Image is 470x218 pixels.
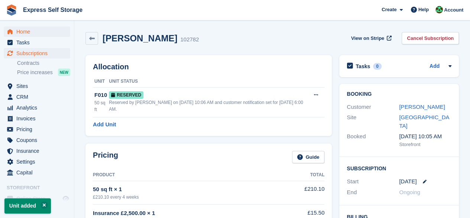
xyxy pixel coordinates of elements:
[17,69,53,76] span: Price increases
[281,181,325,204] td: £210.10
[17,60,70,67] a: Contracts
[93,194,281,200] div: £210.10 every 4 weeks
[444,6,463,14] span: Account
[347,177,399,186] div: Start
[109,76,309,88] th: Unit Status
[17,68,70,76] a: Price increases NEW
[4,146,70,156] a: menu
[16,102,61,113] span: Analytics
[4,37,70,48] a: menu
[4,135,70,145] a: menu
[93,76,109,88] th: Unit
[109,99,309,113] div: Reserved by [PERSON_NAME] on [DATE] 10:06 AM and customer notification set for [DATE] 6:00 AM.
[418,6,429,13] span: Help
[399,141,451,148] div: Storefront
[430,62,440,71] a: Add
[109,91,143,99] span: Reserved
[94,91,109,99] div: F010
[93,151,118,163] h2: Pricing
[382,6,396,13] span: Create
[281,169,325,181] th: Total
[4,167,70,178] a: menu
[7,184,74,192] span: Storefront
[16,48,61,59] span: Subscriptions
[4,81,70,91] a: menu
[16,193,61,204] span: Online Store
[347,132,399,148] div: Booked
[399,104,445,110] a: [PERSON_NAME]
[435,6,443,13] img: Shakiyra Davis
[399,114,449,129] a: [GEOGRAPHIC_DATA]
[16,26,61,37] span: Home
[93,169,281,181] th: Product
[4,124,70,135] a: menu
[347,164,451,172] h2: Subscription
[94,99,109,113] div: 50 sq ft
[61,194,70,203] a: Preview store
[6,4,17,16] img: stora-icon-8386f47178a22dfd0bd8f6a31ec36ba5ce8667c1dd55bd0f319d3a0aa187defe.svg
[16,135,61,145] span: Coupons
[356,63,370,70] h2: Tasks
[347,113,399,130] div: Site
[93,63,324,71] h2: Allocation
[351,35,384,42] span: View on Stripe
[373,63,382,70] div: 0
[348,32,393,44] a: View on Stripe
[347,91,451,97] h2: Booking
[292,151,325,163] a: Guide
[4,26,70,37] a: menu
[16,124,61,135] span: Pricing
[103,33,177,43] h2: [PERSON_NAME]
[399,132,451,141] div: [DATE] 10:05 AM
[4,92,70,102] a: menu
[347,103,399,111] div: Customer
[4,113,70,124] a: menu
[16,157,61,167] span: Settings
[4,48,70,59] a: menu
[4,198,51,214] p: Unit added
[93,185,281,194] div: 50 sq ft × 1
[399,177,416,186] time: 2025-08-22 00:00:00 UTC
[93,120,116,129] a: Add Unit
[20,4,85,16] a: Express Self Storage
[4,102,70,113] a: menu
[16,167,61,178] span: Capital
[347,188,399,197] div: End
[16,92,61,102] span: CRM
[58,69,70,76] div: NEW
[16,146,61,156] span: Insurance
[399,189,420,195] span: Ongoing
[16,113,61,124] span: Invoices
[93,209,281,218] div: Insurance £2,500.00 × 1
[402,32,459,44] a: Cancel Subscription
[4,157,70,167] a: menu
[16,37,61,48] span: Tasks
[4,193,70,204] a: menu
[180,35,199,44] div: 102782
[16,81,61,91] span: Sites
